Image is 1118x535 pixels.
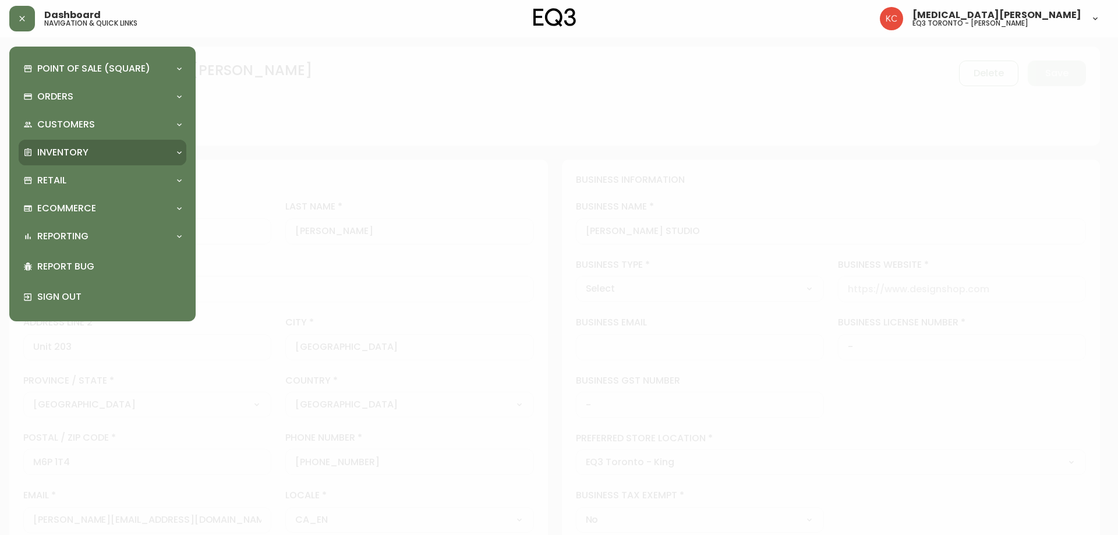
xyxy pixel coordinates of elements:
p: Orders [37,90,73,103]
p: Retail [37,174,66,187]
p: Reporting [37,230,89,243]
p: Inventory [37,146,89,159]
div: Orders [19,84,186,109]
div: Customers [19,112,186,137]
div: Inventory [19,140,186,165]
p: Sign Out [37,290,182,303]
span: [MEDICAL_DATA][PERSON_NAME] [912,10,1081,20]
img: logo [533,8,576,27]
div: Report Bug [19,251,186,282]
h5: eq3 toronto - [PERSON_NAME] [912,20,1028,27]
div: Retail [19,168,186,193]
p: Point of Sale (Square) [37,62,150,75]
div: Reporting [19,224,186,249]
img: 6487344ffbf0e7f3b216948508909409 [880,7,903,30]
p: Customers [37,118,95,131]
div: Point of Sale (Square) [19,56,186,82]
div: Sign Out [19,282,186,312]
p: Report Bug [37,260,182,273]
p: Ecommerce [37,202,96,215]
h5: navigation & quick links [44,20,137,27]
span: Dashboard [44,10,101,20]
div: Ecommerce [19,196,186,221]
